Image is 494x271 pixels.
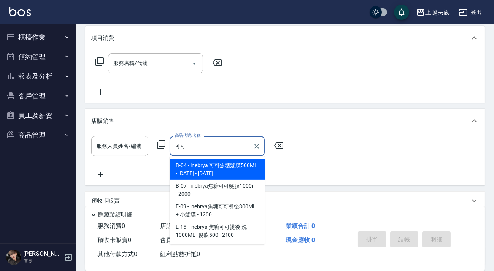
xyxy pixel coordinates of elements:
img: Person [6,250,21,265]
span: E-15 - inebrya 焦糖可可燙後 洗1000ML+髮膜500 - 2100 [170,221,265,241]
span: 其他付款方式 0 [97,250,137,258]
p: 項目消費 [91,34,114,42]
span: 店販消費 0 [160,222,188,230]
button: 登出 [456,5,485,19]
h5: [PERSON_NAME] [23,250,62,258]
div: 上越民族 [425,8,450,17]
p: 店長 [23,258,62,265]
button: 預約管理 [3,47,73,67]
span: B-07 - inebrya焦糖可可髮膜1000ml - 2000 [170,180,265,200]
label: 商品代號/名稱 [175,133,200,138]
button: Open [188,57,200,70]
span: 服務消費 0 [97,222,125,230]
button: Clear [251,141,262,152]
button: 員工及薪資 [3,106,73,125]
span: 業績合計 0 [286,222,315,230]
div: 項目消費 [85,26,485,50]
span: 會員卡販賣 0 [160,236,194,244]
img: Logo [9,7,31,16]
p: 預收卡販賣 [91,197,120,205]
button: 客戶管理 [3,86,73,106]
span: 現金應收 0 [286,236,315,244]
p: 店販銷售 [91,117,114,125]
span: B-04 - inebrya 可可焦糖髮膜500ML - [DATE] - [DATE] [170,159,265,180]
button: 櫃檯作業 [3,27,73,47]
button: 報表及分析 [3,67,73,86]
span: E-09 - inebrya焦糖可可燙後300ML + 小髮膜 - 1200 [170,200,265,221]
div: 預收卡販賣 [85,192,485,210]
div: 店販銷售 [85,109,485,133]
button: 商品管理 [3,125,73,145]
p: 隱藏業績明細 [98,211,132,219]
span: 預收卡販賣 0 [97,236,131,244]
button: save [394,5,409,20]
span: 紅利點數折抵 0 [160,250,200,258]
button: 上越民族 [413,5,453,20]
